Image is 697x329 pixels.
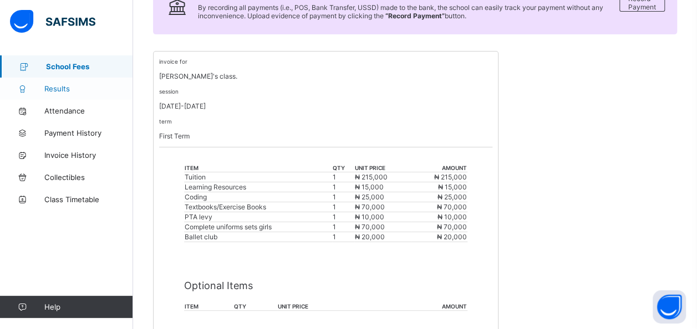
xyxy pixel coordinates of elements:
[185,233,331,241] div: Ballet club
[184,302,233,311] th: item
[44,128,133,137] span: Payment History
[198,3,603,20] span: By recording all payments (i.e., POS, Bank Transfer, USSD) made to the bank, the school can easil...
[385,12,445,20] b: “Record Payment”
[355,193,384,201] span: ₦ 25,000
[233,302,277,311] th: qty
[185,173,331,181] div: Tuition
[434,173,467,181] span: ₦ 215,000
[159,88,179,95] small: session
[332,222,354,232] td: 1
[437,193,467,201] span: ₦ 25,000
[44,106,133,115] span: Attendance
[332,182,354,192] td: 1
[44,84,133,93] span: Results
[438,183,467,191] span: ₦ 15,000
[653,290,686,323] button: Open asap
[332,212,354,222] td: 1
[355,213,384,221] span: ₦ 10,000
[44,151,133,160] span: Invoice History
[159,58,187,65] small: invoice for
[10,10,95,33] img: safsims
[185,223,331,231] div: Complete uniforms sets girls
[411,164,467,172] th: amount
[184,280,467,291] p: Optional Items
[185,203,331,211] div: Textbooks/Exercise Books
[355,223,385,231] span: ₦ 70,000
[437,233,467,241] span: ₦ 20,000
[46,62,133,71] span: School Fees
[355,183,384,191] span: ₦ 15,000
[437,203,467,211] span: ₦ 70,000
[332,192,354,202] td: 1
[355,203,385,211] span: ₦ 70,000
[159,132,492,140] p: First Term
[185,213,331,221] div: PTA levy
[44,195,133,204] span: Class Timetable
[159,102,492,110] p: [DATE]-[DATE]
[185,193,331,201] div: Coding
[185,183,331,191] div: Learning Resources
[332,172,354,182] td: 1
[355,173,388,181] span: ₦ 215,000
[332,202,354,212] td: 1
[355,233,385,241] span: ₦ 20,000
[159,72,492,80] p: [PERSON_NAME]'s class.
[332,164,354,172] th: qty
[354,164,411,172] th: unit price
[437,223,467,231] span: ₦ 70,000
[381,302,467,311] th: amount
[332,232,354,242] td: 1
[184,164,332,172] th: item
[159,118,172,125] small: term
[44,302,133,311] span: Help
[44,173,133,182] span: Collectibles
[437,213,467,221] span: ₦ 10,000
[277,302,381,311] th: unit price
